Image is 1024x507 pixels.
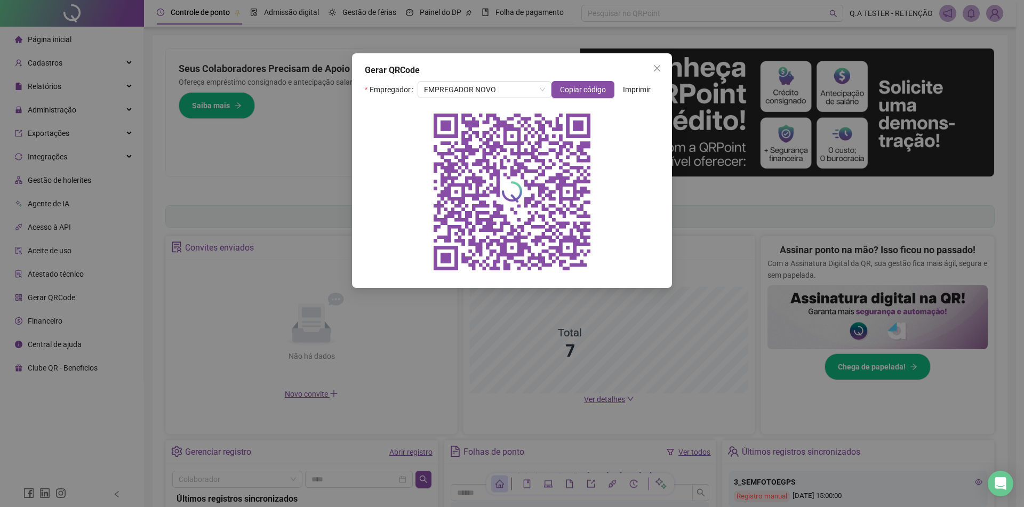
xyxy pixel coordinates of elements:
span: Copiar código [560,84,606,95]
div: Gerar QRCode [365,64,659,77]
label: Empregador [365,81,418,98]
button: Copiar código [551,81,614,98]
button: Close [649,60,666,77]
span: EMPREGADOR NOVO [424,82,545,98]
span: Imprimir [623,84,651,95]
div: Open Intercom Messenger [988,471,1013,496]
button: Imprimir [614,81,659,98]
img: qrcode do empregador [427,107,597,277]
span: close [653,64,661,73]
